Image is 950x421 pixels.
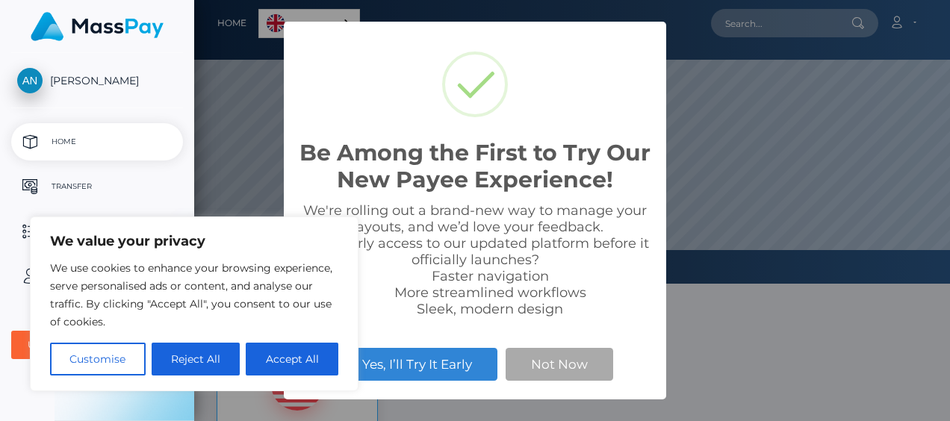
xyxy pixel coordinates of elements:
button: Yes, I’ll Try It Early [337,348,497,381]
div: We're rolling out a brand-new way to manage your payouts, and we’d love your feedback. Want early... [299,202,651,317]
li: More streamlined workflows [329,284,651,301]
p: History [17,220,177,243]
h2: Be Among the First to Try Our New Payee Experience! [299,140,651,193]
li: Faster navigation [329,268,651,284]
button: Reject All [152,343,240,375]
p: Home [17,131,177,153]
p: Transfer [17,175,177,198]
p: We use cookies to enhance your browsing experience, serve personalised ads or content, and analys... [50,259,338,331]
span: [PERSON_NAME] [11,74,183,87]
button: Accept All [246,343,338,375]
button: User Agreements [11,331,183,359]
div: We value your privacy [30,216,358,391]
p: We value your privacy [50,232,338,250]
button: Not Now [506,348,613,381]
img: MassPay [31,12,164,41]
li: Sleek, modern design [329,301,651,317]
button: Customise [50,343,146,375]
p: User Profile [17,265,177,287]
div: User Agreements [28,339,150,351]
